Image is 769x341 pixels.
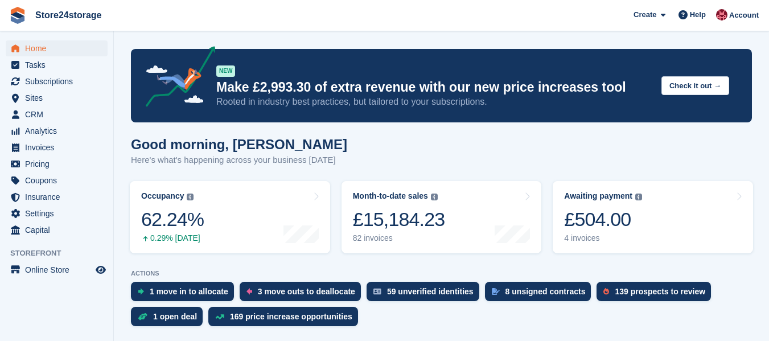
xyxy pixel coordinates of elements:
[130,181,330,253] a: Occupancy 62.24% 0.29% [DATE]
[6,262,108,278] a: menu
[6,139,108,155] a: menu
[373,288,381,295] img: verify_identity-adf6edd0f0f0b5bbfe63781bf79b02c33cf7c696d77639b501bdc392416b5a36.svg
[25,172,93,188] span: Coupons
[138,313,147,321] img: deal-1b604bf984904fb50ccaf53a9ad4b4a5d6e5aea283cecdc64d6e3604feb123c2.svg
[141,208,204,231] div: 62.24%
[25,206,93,221] span: Settings
[25,123,93,139] span: Analytics
[492,288,500,295] img: contract_signature_icon-13c848040528278c33f63329250d36e43548de30e8caae1d1a13099fd9432cc5.svg
[553,181,753,253] a: Awaiting payment £504.00 4 invoices
[25,57,93,73] span: Tasks
[564,233,642,243] div: 4 invoices
[153,312,197,321] div: 1 open deal
[138,288,144,295] img: move_ins_to_allocate_icon-fdf77a2bb77ea45bf5b3d319d69a93e2d87916cf1d5bf7949dd705db3b84f3ca.svg
[6,123,108,139] a: menu
[246,288,252,295] img: move_outs_to_deallocate_icon-f764333ba52eb49d3ac5e1228854f67142a1ed5810a6f6cc68b1a99e826820c5.svg
[216,65,235,77] div: NEW
[505,287,586,296] div: 8 unsigned contracts
[25,139,93,155] span: Invoices
[208,307,364,332] a: 169 price increase opportunities
[603,288,609,295] img: prospect-51fa495bee0391a8d652442698ab0144808aea92771e9ea1ae160a38d050c398.svg
[6,222,108,238] a: menu
[6,73,108,89] a: menu
[131,154,347,167] p: Here's what's happening across your business [DATE]
[729,10,759,21] span: Account
[353,208,445,231] div: £15,184.23
[25,73,93,89] span: Subscriptions
[136,46,216,111] img: price-adjustments-announcement-icon-8257ccfd72463d97f412b2fc003d46551f7dbcb40ab6d574587a9cd5c0d94...
[131,270,752,277] p: ACTIONS
[131,282,240,307] a: 1 move in to allocate
[25,189,93,205] span: Insurance
[485,282,597,307] a: 8 unsigned contracts
[6,57,108,73] a: menu
[141,191,184,201] div: Occupancy
[141,233,204,243] div: 0.29% [DATE]
[94,263,108,277] a: Preview store
[25,222,93,238] span: Capital
[6,189,108,205] a: menu
[6,172,108,188] a: menu
[25,106,93,122] span: CRM
[6,206,108,221] a: menu
[25,40,93,56] span: Home
[615,287,705,296] div: 139 prospects to review
[131,137,347,152] h1: Good morning, [PERSON_NAME]
[25,262,93,278] span: Online Store
[31,6,106,24] a: Store24storage
[258,287,355,296] div: 3 move outs to deallocate
[150,287,228,296] div: 1 move in to allocate
[25,90,93,106] span: Sites
[564,191,632,201] div: Awaiting payment
[6,106,108,122] a: menu
[353,233,445,243] div: 82 invoices
[230,312,352,321] div: 169 price increase opportunities
[634,9,656,20] span: Create
[6,40,108,56] a: menu
[9,7,26,24] img: stora-icon-8386f47178a22dfd0bd8f6a31ec36ba5ce8667c1dd55bd0f319d3a0aa187defe.svg
[635,194,642,200] img: icon-info-grey-7440780725fd019a000dd9b08b2336e03edf1995a4989e88bcd33f0948082b44.svg
[564,208,642,231] div: £504.00
[6,156,108,172] a: menu
[661,76,729,95] button: Check it out →
[690,9,706,20] span: Help
[187,194,194,200] img: icon-info-grey-7440780725fd019a000dd9b08b2336e03edf1995a4989e88bcd33f0948082b44.svg
[6,90,108,106] a: menu
[216,96,652,108] p: Rooted in industry best practices, but tailored to your subscriptions.
[10,248,113,259] span: Storefront
[387,287,474,296] div: 59 unverified identities
[716,9,727,20] img: Mandy Huges
[597,282,717,307] a: 139 prospects to review
[25,156,93,172] span: Pricing
[431,194,438,200] img: icon-info-grey-7440780725fd019a000dd9b08b2336e03edf1995a4989e88bcd33f0948082b44.svg
[342,181,542,253] a: Month-to-date sales £15,184.23 82 invoices
[131,307,208,332] a: 1 open deal
[216,79,652,96] p: Make £2,993.30 of extra revenue with our new price increases tool
[215,314,224,319] img: price_increase_opportunities-93ffe204e8149a01c8c9dc8f82e8f89637d9d84a8eef4429ea346261dce0b2c0.svg
[367,282,485,307] a: 59 unverified identities
[240,282,367,307] a: 3 move outs to deallocate
[353,191,428,201] div: Month-to-date sales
